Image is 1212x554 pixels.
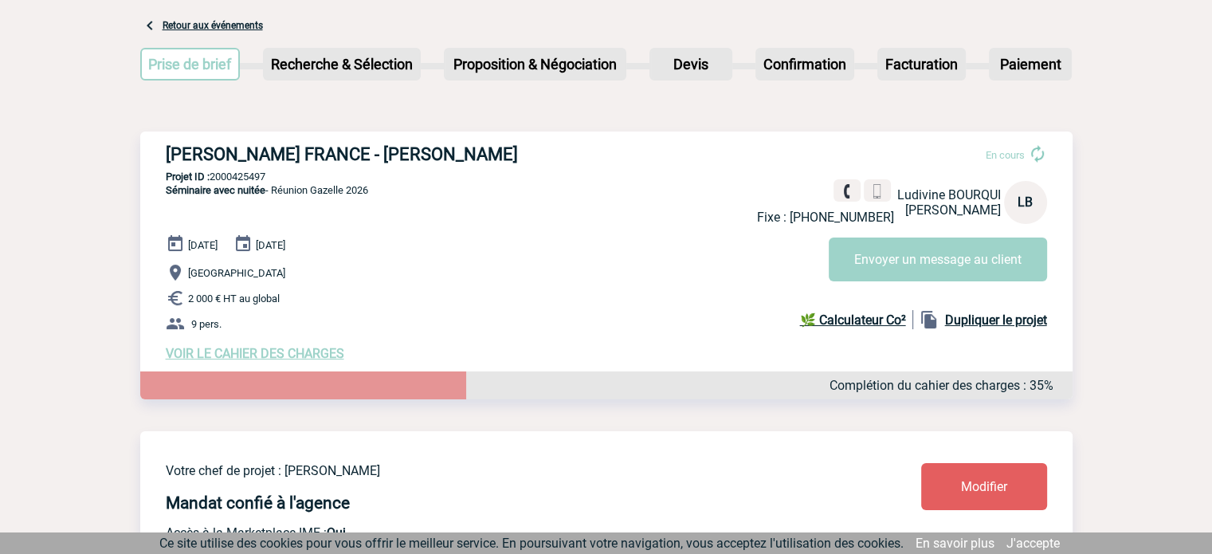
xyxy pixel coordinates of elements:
span: Séminaire avec nuitée [166,184,265,196]
span: [GEOGRAPHIC_DATA] [188,267,285,279]
p: Fixe : [PHONE_NUMBER] [757,210,894,225]
p: 2000425497 [140,171,1073,183]
span: 9 pers. [191,318,222,330]
a: 🌿 Calculateur Co² [800,310,913,329]
p: Prise de brief [142,49,239,79]
img: portable.png [870,184,884,198]
a: En savoir plus [916,536,994,551]
span: En cours [986,149,1025,161]
b: Projet ID : [166,171,210,183]
a: VOIR LE CAHIER DES CHARGES [166,346,344,361]
span: LB [1018,194,1033,210]
img: fixe.png [840,184,854,198]
a: J'accepte [1006,536,1060,551]
p: Devis [651,49,731,79]
p: Proposition & Négociation [445,49,625,79]
span: - Réunion Gazelle 2026 [166,184,368,196]
span: Modifier [961,479,1007,494]
button: Envoyer un message au client [829,238,1047,281]
span: 2 000 € HT au global [188,293,280,305]
span: [DATE] [188,239,218,251]
p: Facturation [879,49,964,79]
b: Dupliquer le projet [945,312,1047,328]
span: [DATE] [256,239,285,251]
p: Accès à la Marketplace IME : [166,525,827,540]
p: Paiement [990,49,1070,79]
p: Confirmation [757,49,853,79]
img: file_copy-black-24dp.png [920,310,939,329]
p: Recherche & Sélection [265,49,419,79]
b: Oui [327,525,346,540]
a: Retour aux événements [163,20,263,31]
span: Ludivine BOURQUI [897,187,1001,202]
h3: [PERSON_NAME] FRANCE - [PERSON_NAME] [166,144,644,164]
b: 🌿 Calculateur Co² [800,312,906,328]
span: Ce site utilise des cookies pour vous offrir le meilleur service. En poursuivant votre navigation... [159,536,904,551]
h4: Mandat confié à l'agence [166,493,350,513]
p: Votre chef de projet : [PERSON_NAME] [166,463,827,478]
span: [PERSON_NAME] [905,202,1001,218]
